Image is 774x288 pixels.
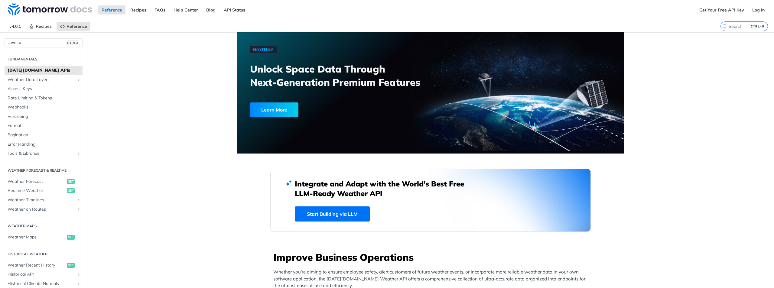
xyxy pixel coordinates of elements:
[76,198,81,202] button: Show subpages for Weather Timelines
[5,57,83,62] h2: Fundamentals
[722,24,727,29] svg: Search
[5,38,83,47] button: JUMP TOCTRL-/
[5,223,83,229] h2: Weather Maps
[8,104,81,110] span: Webhooks
[5,186,83,195] a: Realtime Weatherget
[57,22,90,31] a: Reference
[8,271,75,277] span: Historical API
[295,179,473,198] h2: Integrate and Adapt with the World’s Best Free LLM-Ready Weather API
[250,102,400,117] a: Learn More
[8,77,75,83] span: Weather Data Layers
[749,5,768,15] a: Log In
[8,141,81,147] span: Error Handling
[8,67,81,73] span: [DATE][DOMAIN_NAME] APIs
[5,168,83,173] h2: Weather Forecast & realtime
[5,149,83,158] a: Tools & LibrariesShow subpages for Tools & Libraries
[5,94,83,103] a: Rate Limiting & Tokens
[250,46,277,53] img: NextGen
[151,5,169,15] a: FAQs
[67,188,75,193] span: get
[8,234,65,240] span: Weather Maps
[26,22,55,31] a: Recipes
[5,270,83,279] a: Historical APIShow subpages for Historical API
[8,206,75,212] span: Weather on Routes
[5,177,83,186] a: Weather Forecastget
[76,272,81,277] button: Show subpages for Historical API
[8,132,81,138] span: Pagination
[8,95,81,101] span: Rate Limiting & Tokens
[8,262,65,268] span: Weather Recent History
[5,131,83,140] a: Pagination
[67,24,87,29] span: Reference
[250,102,298,117] div: Learn More
[295,206,370,222] a: Start Building via LLM
[170,5,201,15] a: Help Center
[5,75,83,84] a: Weather Data LayersShow subpages for Weather Data Layers
[220,5,249,15] a: API Status
[8,123,81,129] span: Formats
[5,66,83,75] a: [DATE][DOMAIN_NAME] APIs
[76,207,81,212] button: Show subpages for Weather on Routes
[5,121,83,130] a: Formats
[749,23,766,29] kbd: CTRL-K
[5,233,83,242] a: Weather Mapsget
[6,22,24,31] span: v4.0.1
[76,281,81,286] button: Show subpages for Historical Climate Normals
[8,150,75,157] span: Tools & Libraries
[67,179,75,184] span: get
[5,251,83,257] h2: Historical Weather
[5,261,83,270] a: Weather Recent Historyget
[76,151,81,156] button: Show subpages for Tools & Libraries
[273,251,591,264] h3: Improve Business Operations
[67,235,75,240] span: get
[5,196,83,205] a: Weather TimelinesShow subpages for Weather Timelines
[8,281,75,287] span: Historical Climate Normals
[5,103,83,112] a: Webhooks
[8,3,92,15] img: Tomorrow.io Weather API Docs
[8,179,65,185] span: Weather Forecast
[5,140,83,149] a: Error Handling
[696,5,747,15] a: Get Your Free API Key
[36,24,52,29] span: Recipes
[98,5,125,15] a: Reference
[8,86,81,92] span: Access Keys
[76,77,81,82] button: Show subpages for Weather Data Layers
[203,5,219,15] a: Blog
[8,188,65,194] span: Realtime Weather
[66,40,79,45] span: CTRL-/
[127,5,150,15] a: Recipes
[67,263,75,268] span: get
[8,197,75,203] span: Weather Timelines
[5,84,83,93] a: Access Keys
[8,114,81,120] span: Versioning
[5,205,83,214] a: Weather on RoutesShow subpages for Weather on Routes
[250,62,437,89] h3: Unlock Space Data Through Next-Generation Premium Features
[5,112,83,121] a: Versioning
